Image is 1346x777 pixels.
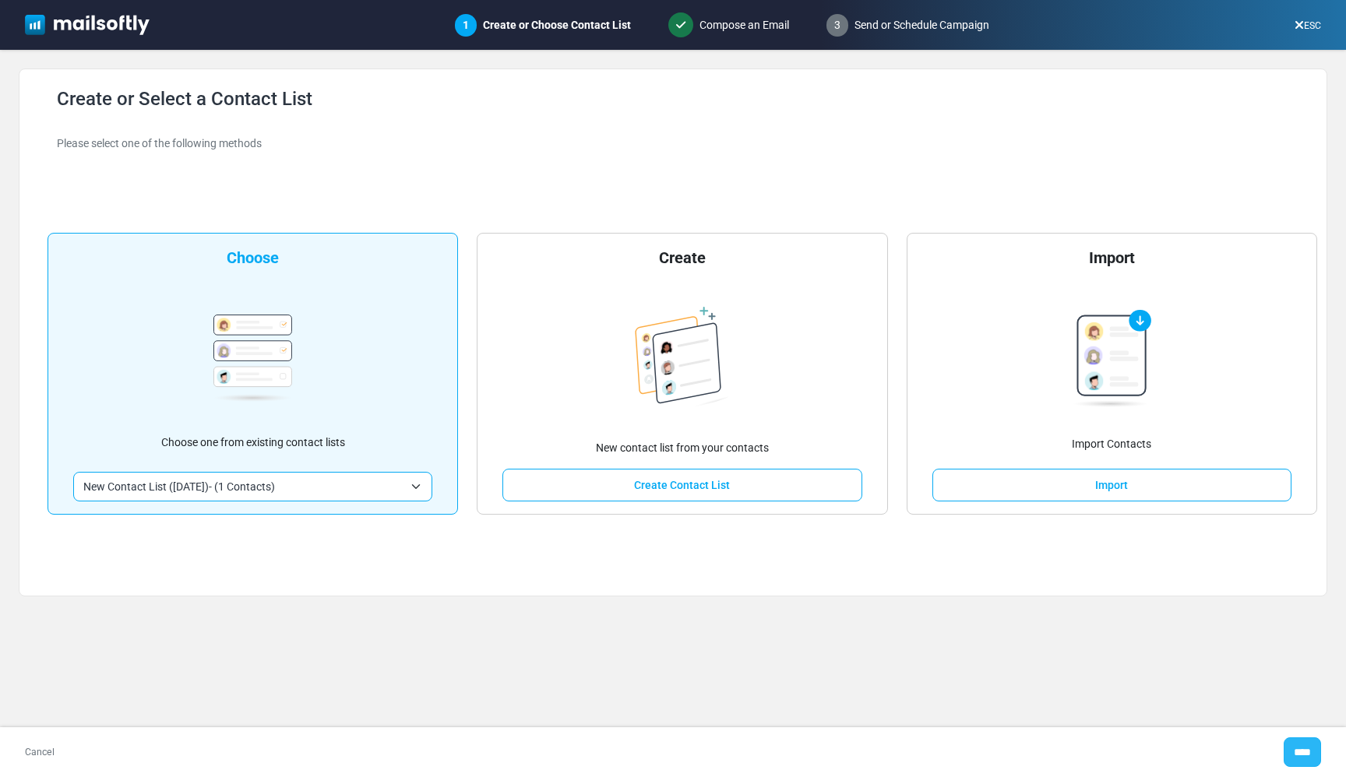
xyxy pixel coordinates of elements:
div: Create or Choose Contact List [442,2,643,49]
div: Please select one of the following methods [57,135,1308,152]
a: Cancel [25,745,55,759]
span: 3 [826,14,848,37]
img: mailsoftly_white_logo.svg [25,15,150,35]
div: Create [659,246,706,269]
p: New contact list from your contacts [596,440,769,456]
p: Choose one from existing contact lists [161,434,345,451]
p: Import Contacts [1072,436,1151,452]
div: Choose [227,246,279,269]
div: Import [1089,246,1135,269]
a: ESC [1295,20,1321,31]
a: Create Contact List [502,469,862,501]
div: Send or Schedule Campaign [814,2,1002,49]
span: 1 [463,19,469,31]
span: New Contact List (2023-02-09)- (1 Contacts) [73,472,432,501]
a: Import [932,469,1291,501]
h4: Create or Select a Contact List [57,88,1308,111]
span: New Contact List (2023-02-09)- (1 Contacts) [83,477,403,496]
